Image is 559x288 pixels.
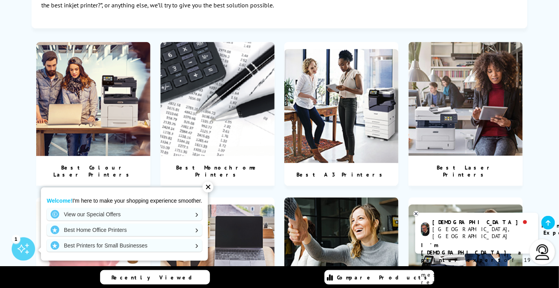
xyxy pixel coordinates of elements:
[36,156,150,186] div: Best Colour Laser Printers
[12,235,20,243] div: 1
[421,242,533,286] p: of 19 years! Leave me a message and I'll respond ASAP
[100,270,210,284] a: Recently Viewed
[287,163,396,186] div: Best A3 Printers
[284,49,399,163] img: Best A3 Printers
[160,42,275,156] img: Best Monochrome Printers
[36,42,150,156] img: Best Colour Laser Printers
[47,239,202,252] a: Best Printers for Small Businesses
[284,42,399,186] a: Best A3 Printers
[47,208,202,221] a: View our Special Offers
[47,224,202,236] a: Best Home Office Printers
[409,42,523,156] img: Best Laser Printers
[112,274,200,281] span: Recently Viewed
[324,270,434,284] a: Compare Products
[160,42,275,186] a: Best Monochrome Printers
[433,219,532,226] div: [DEMOGRAPHIC_DATA]
[36,42,150,186] a: Best Colour Laser Printers
[535,244,550,260] img: user-headset-light.svg
[337,274,432,281] span: Compare Products
[433,226,532,240] div: [GEOGRAPHIC_DATA], [GEOGRAPHIC_DATA]
[203,182,213,193] div: ✕
[421,223,430,236] img: chris-livechat.png
[47,197,202,204] p: I'm here to make your shopping experience smoother.
[409,156,523,186] div: Best Laser Printers
[160,156,275,186] div: Best Monochrome Printers
[409,42,523,186] a: Best Laser Printers
[421,242,524,263] b: I'm [DEMOGRAPHIC_DATA], a printer expert
[47,198,72,204] strong: Welcome!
